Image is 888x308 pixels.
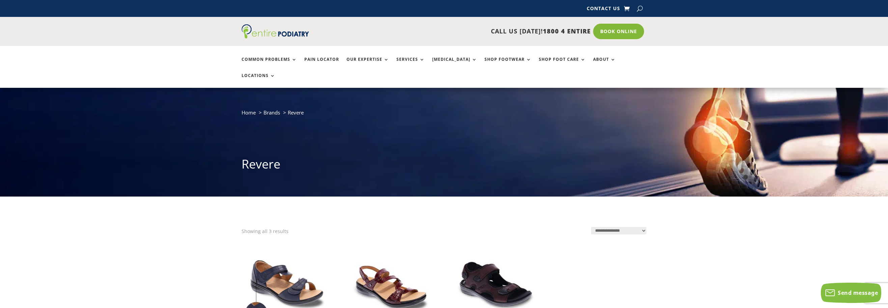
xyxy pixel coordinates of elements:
a: Shop Footwear [484,57,531,72]
a: Book Online [593,24,644,39]
span: Send message [838,289,878,297]
a: Brands [263,109,280,116]
a: Services [396,57,425,72]
h1: Revere [242,156,646,176]
span: Revere [288,109,304,116]
a: Pain Locator [304,57,339,72]
a: Our Expertise [346,57,389,72]
a: [MEDICAL_DATA] [432,57,477,72]
a: Locations [242,73,275,88]
a: Home [242,109,256,116]
a: Entire Podiatry [242,33,309,40]
a: Common Problems [242,57,297,72]
img: logo (1) [242,24,309,38]
a: Shop Foot Care [539,57,586,72]
p: CALL US [DATE]! [335,27,591,36]
span: 1800 4 ENTIRE [543,27,591,35]
a: About [593,57,616,72]
a: Contact Us [587,6,620,14]
p: Showing all 3 results [242,227,288,236]
select: Shop order [591,227,646,234]
nav: breadcrumb [242,108,646,122]
button: Send message [821,283,881,303]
